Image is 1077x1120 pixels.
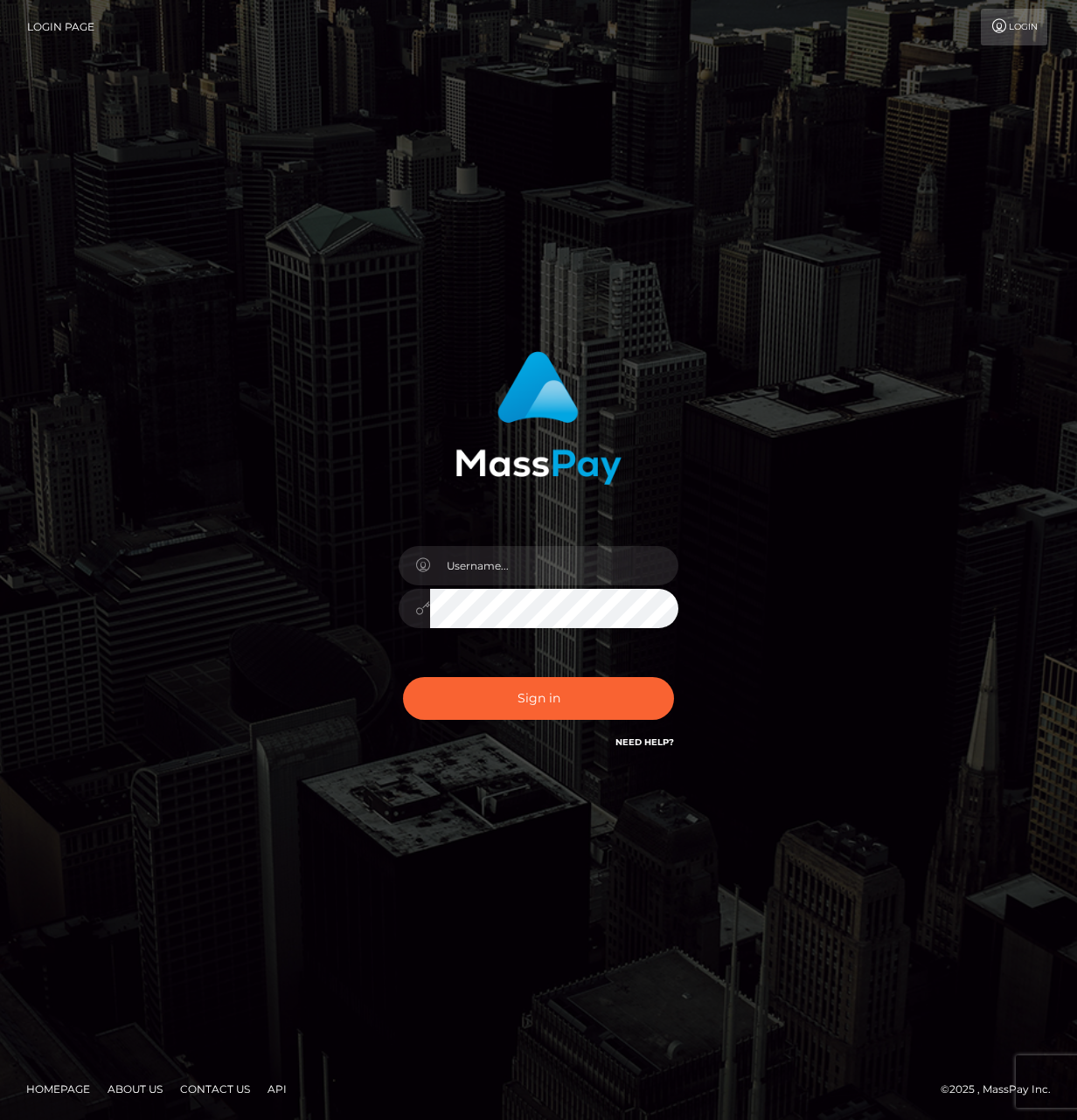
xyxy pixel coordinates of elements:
a: About Us [101,1075,170,1103]
button: Sign in [403,677,674,720]
a: Homepage [19,1075,97,1103]
div: © 2025 , MassPay Inc. [941,1080,1064,1099]
a: Contact Us [173,1075,257,1103]
a: Login [981,9,1047,45]
a: Login Page [27,9,94,45]
a: API [261,1075,294,1103]
a: Need Help? [615,736,674,748]
img: MassPay Login [455,351,622,485]
input: Username... [430,546,678,585]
